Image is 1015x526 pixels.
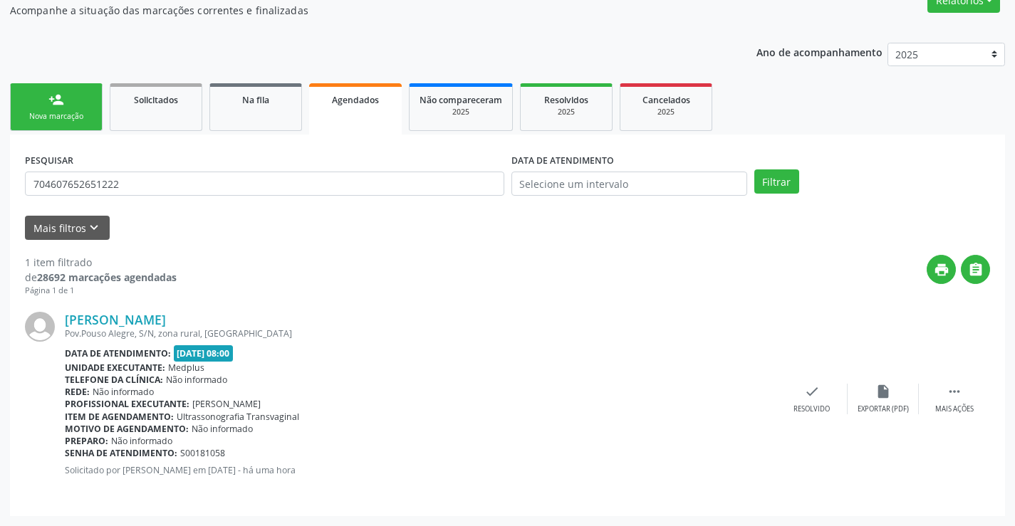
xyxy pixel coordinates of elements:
[65,423,189,435] b: Motivo de agendamento:
[25,285,177,297] div: Página 1 de 1
[544,94,588,106] span: Resolvidos
[65,435,108,447] b: Preparo:
[192,423,253,435] span: Não informado
[65,347,171,359] b: Data de atendimento:
[25,270,177,285] div: de
[630,107,702,117] div: 2025
[25,255,177,270] div: 1 item filtrado
[858,404,909,414] div: Exportar (PDF)
[65,374,163,386] b: Telefone da clínica:
[927,255,956,284] button: print
[168,362,204,374] span: Medplus
[65,411,174,423] b: Item de agendamento:
[134,94,178,106] span: Solicitados
[968,262,984,278] i: 
[174,345,234,362] span: [DATE] 08:00
[961,255,990,284] button: 
[242,94,269,106] span: Na fila
[65,327,776,340] div: Pov.Pouso Alegre, S/N, zona rural, [GEOGRAPHIC_DATA]
[86,220,102,236] i: keyboard_arrow_down
[65,312,166,327] a: [PERSON_NAME]
[332,94,379,106] span: Agendados
[875,384,891,399] i: insert_drive_file
[192,398,261,410] span: [PERSON_NAME]
[754,169,799,194] button: Filtrar
[65,447,177,459] b: Senha de atendimento:
[511,172,747,196] input: Selecione um intervalo
[420,94,502,106] span: Não compareceram
[947,384,962,399] i: 
[93,386,154,398] span: Não informado
[65,398,189,410] b: Profissional executante:
[65,362,165,374] b: Unidade executante:
[180,447,225,459] span: S00181058
[48,92,64,107] div: person_add
[756,43,883,61] p: Ano de acompanhamento
[65,386,90,398] b: Rede:
[934,262,949,278] i: print
[935,404,974,414] div: Mais ações
[25,149,73,172] label: PESQUISAR
[10,3,707,18] p: Acompanhe a situação das marcações correntes e finalizadas
[21,111,92,122] div: Nova marcação
[25,172,504,196] input: Nome, CNS
[25,312,55,342] img: img
[793,404,830,414] div: Resolvido
[25,216,110,241] button: Mais filtroskeyboard_arrow_down
[111,435,172,447] span: Não informado
[177,411,299,423] span: Ultrassonografia Transvaginal
[166,374,227,386] span: Não informado
[531,107,602,117] div: 2025
[511,149,614,172] label: DATA DE ATENDIMENTO
[804,384,820,399] i: check
[65,464,776,476] p: Solicitado por [PERSON_NAME] em [DATE] - há uma hora
[37,270,177,284] strong: 28692 marcações agendadas
[420,107,502,117] div: 2025
[642,94,690,106] span: Cancelados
